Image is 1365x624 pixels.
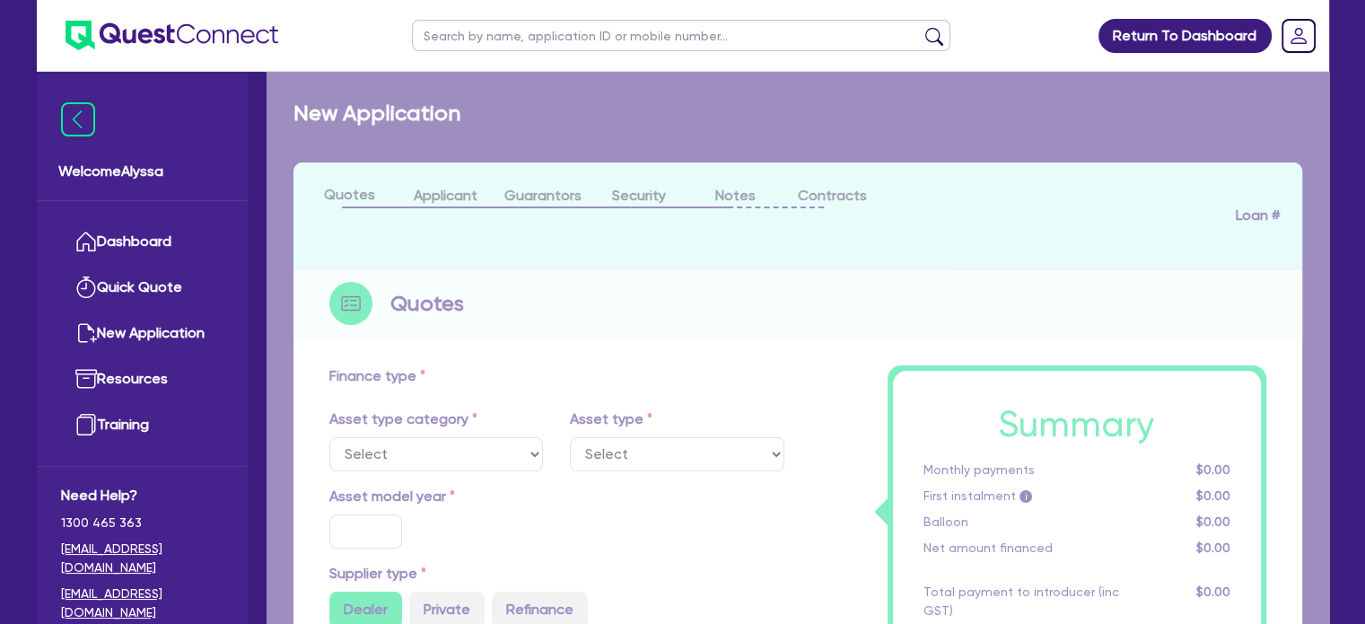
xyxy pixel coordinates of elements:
a: Resources [61,356,223,402]
img: resources [75,368,97,390]
a: Training [61,402,223,448]
a: [EMAIL_ADDRESS][DOMAIN_NAME] [61,584,223,622]
input: Search by name, application ID or mobile number... [412,20,950,51]
img: new-application [75,322,97,344]
a: Dashboard [61,219,223,265]
img: quick-quote [75,277,97,298]
a: New Application [61,311,223,356]
a: Dropdown toggle [1275,13,1322,59]
img: icon-menu-close [61,102,95,136]
a: [EMAIL_ADDRESS][DOMAIN_NAME] [61,540,223,577]
a: Quick Quote [61,265,223,311]
span: Need Help? [61,485,223,506]
img: quest-connect-logo-blue [66,21,278,50]
a: Return To Dashboard [1098,19,1272,53]
img: training [75,414,97,435]
span: 1300 465 363 [61,514,223,532]
span: Welcome Alyssa [58,161,226,182]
